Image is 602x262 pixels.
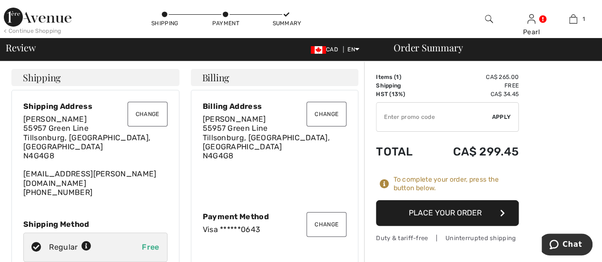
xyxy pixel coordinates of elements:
[376,233,519,243] div: Duty & tariff-free | Uninterrupted shipping
[527,13,535,25] img: My Info
[306,212,346,237] button: Change
[211,19,240,28] div: Payment
[306,102,346,126] button: Change
[376,73,427,81] td: Items ( )
[427,136,519,168] td: CA$ 299.45
[376,90,427,98] td: HST (13%)
[427,81,519,90] td: Free
[569,13,577,25] img: My Bag
[553,13,594,25] a: 1
[4,27,61,35] div: < Continue Shopping
[376,136,427,168] td: Total
[203,115,266,124] span: [PERSON_NAME]
[203,102,347,111] div: Billing Address
[23,124,150,160] span: 55957 Green Line Tillsonburg, [GEOGRAPHIC_DATA], [GEOGRAPHIC_DATA] N4G4G8
[49,242,91,253] div: Regular
[542,233,592,257] iframe: Opens a widget where you can chat to one of our agents
[492,113,511,121] span: Apply
[382,43,596,52] div: Order Summary
[347,46,359,53] span: EN
[485,13,493,25] img: search the website
[4,8,71,27] img: 1ère Avenue
[427,73,519,81] td: CA$ 265.00
[6,43,36,52] span: Review
[376,81,427,90] td: Shipping
[427,90,519,98] td: CA$ 34.45
[150,19,179,28] div: Shipping
[511,27,552,37] div: Pearl
[128,102,168,126] button: Change
[376,103,492,131] input: Promo code
[23,73,61,82] span: Shipping
[23,102,168,111] div: Shipping Address
[311,46,326,54] img: Canadian Dollar
[582,15,584,23] span: 1
[527,14,535,23] a: Sign In
[376,200,519,226] button: Place Your Order
[396,74,399,80] span: 1
[23,115,87,124] span: [PERSON_NAME]
[393,175,519,193] div: To complete your order, press the button below.
[272,19,301,28] div: Summary
[23,115,168,197] div: [EMAIL_ADDRESS][PERSON_NAME][DOMAIN_NAME] [PHONE_NUMBER]
[311,46,342,53] span: CAD
[202,73,229,82] span: Billing
[142,243,159,252] span: Free
[203,124,330,160] span: 55957 Green Line Tillsonburg, [GEOGRAPHIC_DATA], [GEOGRAPHIC_DATA] N4G4G8
[23,220,168,229] div: Shipping Method
[203,212,347,221] div: Payment Method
